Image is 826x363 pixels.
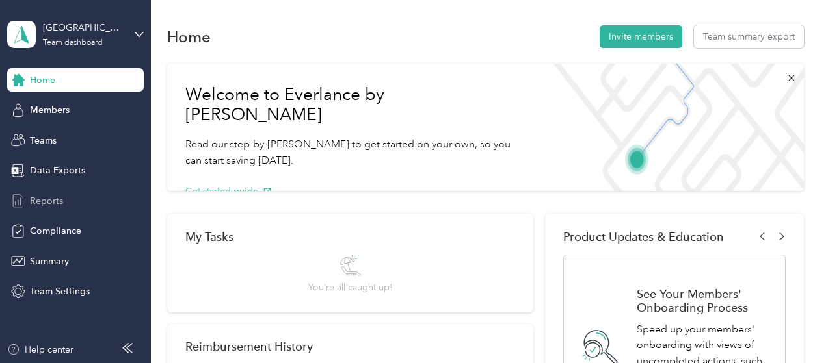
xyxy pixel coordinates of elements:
[185,136,525,168] p: Read our step-by-[PERSON_NAME] to get started on your own, so you can start saving [DATE].
[30,73,55,87] span: Home
[185,340,313,353] h2: Reimbursement History
[30,194,63,208] span: Reports
[543,64,803,191] img: Welcome to everlance
[30,103,70,117] span: Members
[563,230,724,244] span: Product Updates & Education
[30,134,57,147] span: Teams
[30,284,90,298] span: Team Settings
[185,184,272,198] button: Get started guide
[185,230,516,244] div: My Tasks
[43,21,124,34] div: [GEOGRAPHIC_DATA]
[637,287,771,314] h1: See Your Members' Onboarding Process
[30,255,69,268] span: Summary
[43,39,103,47] div: Team dashboard
[30,224,81,238] span: Compliance
[7,343,73,357] button: Help center
[753,290,826,363] iframe: Everlance-gr Chat Button Frame
[185,84,525,125] h1: Welcome to Everlance by [PERSON_NAME]
[167,30,211,44] h1: Home
[600,25,682,48] button: Invite members
[30,164,85,177] span: Data Exports
[308,281,392,294] span: You’re all caught up!
[694,25,804,48] button: Team summary export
